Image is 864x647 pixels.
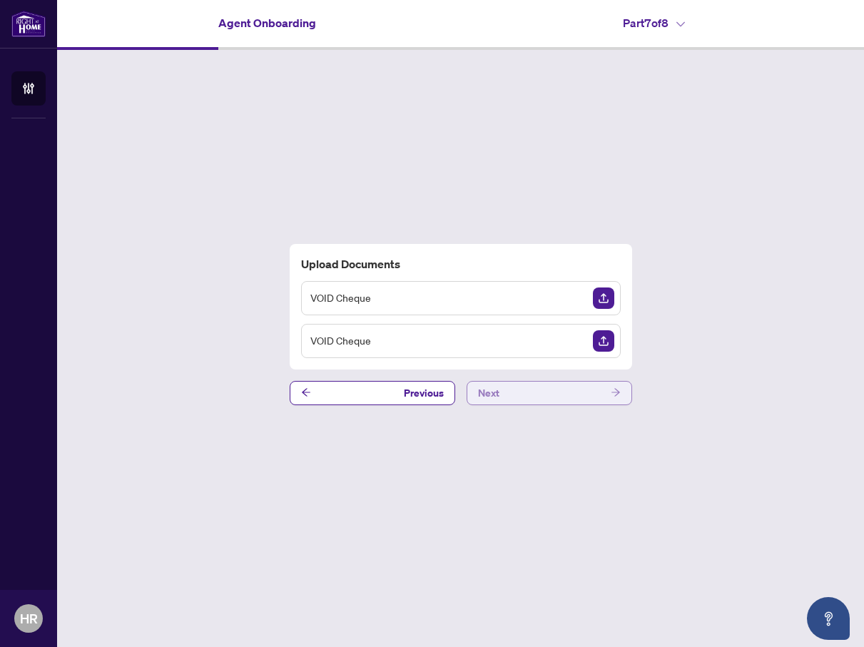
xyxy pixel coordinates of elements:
h4: Part 7 of 8 [623,14,685,31]
img: Upload Document [593,287,614,309]
span: Previous [404,382,444,404]
span: HR [20,608,38,628]
span: arrow-right [611,387,621,397]
img: logo [11,11,46,37]
button: Previous [290,381,455,405]
h4: Upload Documents [301,255,621,272]
span: arrow-left [301,387,311,397]
button: Open asap [807,597,850,640]
img: Upload Document [593,330,614,352]
span: VOID Cheque [310,332,371,349]
span: VOID Cheque [310,290,371,306]
span: Next [478,382,499,404]
button: Next [467,381,632,405]
h4: Agent Onboarding [218,14,316,31]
